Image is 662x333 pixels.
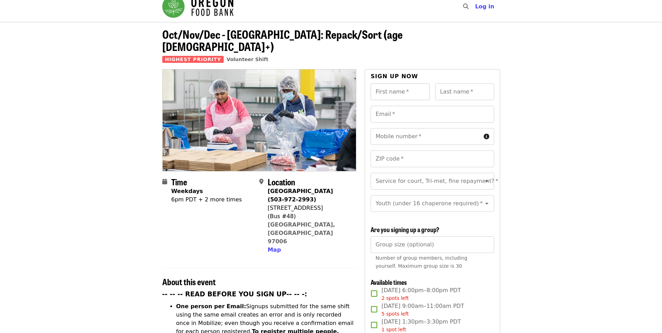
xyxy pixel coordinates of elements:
[371,277,407,287] span: Available times
[482,176,492,186] button: Open
[371,83,430,100] input: First name
[268,188,333,203] strong: [GEOGRAPHIC_DATA] (503-972-2993)
[381,327,406,332] span: 1 spot left
[371,128,481,145] input: Mobile number
[482,199,492,208] button: Open
[381,302,464,318] span: [DATE] 9:00am–11:00am PDT
[435,83,494,100] input: Last name
[162,275,216,288] span: About this event
[268,176,295,188] span: Location
[259,178,263,185] i: map-marker-alt icon
[475,3,494,10] span: Log in
[375,255,467,269] span: Number of group members, including yourself. Maximum group size is 30
[162,290,307,298] strong: -- -- -- READ BEFORE YOU SIGN UP-- -- -:
[162,178,167,185] i: calendar icon
[484,133,489,140] i: circle-info icon
[171,195,242,204] div: 6pm PDT + 2 more times
[463,3,469,10] i: search icon
[268,204,351,212] div: [STREET_ADDRESS]
[176,303,246,310] strong: One person per Email:
[268,246,281,253] span: Map
[162,26,403,54] span: Oct/Nov/Dec - [GEOGRAPHIC_DATA]: Repack/Sort (age [DEMOGRAPHIC_DATA]+)
[371,236,494,253] input: [object Object]
[226,57,268,62] a: Volunteer Shift
[381,295,409,301] span: 2 spots left
[163,69,356,171] img: Oct/Nov/Dec - Beaverton: Repack/Sort (age 10+) organized by Oregon Food Bank
[171,188,203,194] strong: Weekdays
[268,221,335,245] a: [GEOGRAPHIC_DATA], [GEOGRAPHIC_DATA] 97006
[371,73,418,80] span: Sign up now
[381,311,409,317] span: 5 spots left
[268,212,351,221] div: (Bus #48)
[371,106,494,123] input: Email
[381,286,461,302] span: [DATE] 6:00pm–8:00pm PDT
[268,246,281,254] button: Map
[371,150,494,167] input: ZIP code
[162,56,224,63] span: Highest Priority
[171,176,187,188] span: Time
[371,225,439,234] span: Are you signing up a group?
